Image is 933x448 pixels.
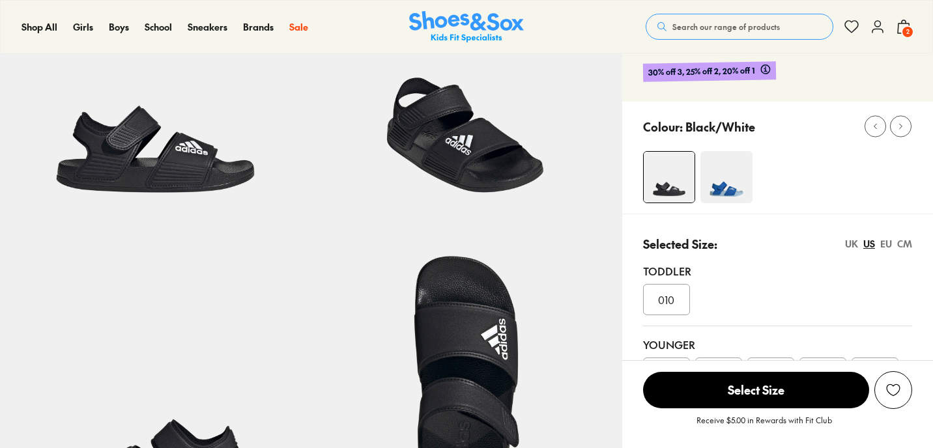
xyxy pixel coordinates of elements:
div: Toddler [643,263,912,279]
a: Sneakers [188,20,227,34]
p: Black/White [685,118,755,135]
div: EU [880,237,892,251]
p: Colour: [643,118,683,135]
img: 4-548184_1 [700,151,753,203]
span: Shop All [22,20,57,33]
a: Brands [243,20,274,34]
span: Brands [243,20,274,33]
span: Girls [73,20,93,33]
span: Sale [289,20,308,33]
span: Select Size [643,372,869,408]
span: Boys [109,20,129,33]
div: CM [897,237,912,251]
a: Shop All [22,20,57,34]
a: Girls [73,20,93,34]
button: Search our range of products [646,14,833,40]
a: Boys [109,20,129,34]
div: Younger [643,337,912,352]
button: Add to Wishlist [874,371,912,409]
span: School [145,20,172,33]
button: 2 [896,12,911,41]
p: Receive $5.00 in Rewards with Fit Club [696,414,832,438]
a: Shoes & Sox [409,11,524,43]
span: Sneakers [188,20,227,33]
span: Search our range of products [672,21,780,33]
span: 010 [658,292,674,307]
div: UK [845,237,858,251]
p: Selected Size: [643,235,717,253]
span: 2 [901,25,914,38]
div: US [863,237,875,251]
button: Select Size [643,371,869,409]
a: School [145,20,172,34]
span: 30% off 3, 25% off 2, 20% off 1 [648,64,754,79]
img: SNS_Logo_Responsive.svg [409,11,524,43]
a: Sale [289,20,308,34]
img: 4-382889_1 [644,152,695,203]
